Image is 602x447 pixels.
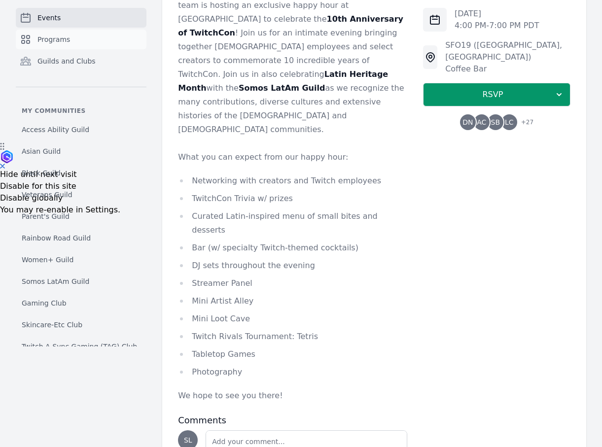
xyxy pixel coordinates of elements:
a: Events [16,8,146,28]
span: Skincare-Etc Club [22,320,82,330]
p: We hope to see you there! [178,389,407,403]
span: Events [37,13,61,23]
a: Twitch A-Sync Gaming (TAG) Club [16,338,146,355]
span: SL [184,437,192,444]
span: + 27 [515,116,533,130]
span: Parent's Guild [22,211,70,221]
span: AC [477,119,486,126]
a: Veterans Guild [16,186,146,204]
li: Bar (w/ specialty Twitch-themed cocktails) [178,241,407,255]
nav: Sidebar [16,8,146,346]
div: Coffee Bar [445,63,570,75]
li: TwitchCon Trivia w/ prizes [178,192,407,206]
p: 4:00 PM - 7:00 PM PDT [455,20,539,32]
span: Twitch A-Sync Gaming (TAG) Club [22,342,137,351]
a: Access Ability Guild [16,121,146,138]
span: Gaming Club [22,298,67,308]
span: Rainbow Road Guild [22,233,91,243]
p: My communities [16,107,146,115]
a: Parent's Guild [16,207,146,225]
span: Black Guild [22,168,61,178]
span: Veterans Guild [22,190,72,200]
span: Access Ability Guild [22,125,89,135]
span: Guilds and Clubs [37,56,96,66]
a: Somos LatAm Guild [16,273,146,290]
li: Twitch Rivals Tournament: Tetris [178,330,407,344]
a: Programs [16,30,146,49]
a: Rainbow Road Guild [16,229,146,247]
strong: 10th Anniversary of TwitchCon [178,14,403,37]
li: Photography [178,365,407,379]
span: Women+ Guild [22,255,73,265]
p: [DATE] [455,8,539,20]
span: Somos LatAm Guild [22,276,89,286]
span: RSVP [431,89,554,101]
li: Mini Loot Cave [178,312,407,326]
a: Black Guild [16,164,146,182]
p: What you can expect from our happy hour: [178,150,407,164]
span: DN [462,119,473,126]
strong: Somos LatAm Guild [239,83,325,93]
span: SB [491,119,500,126]
span: Asian Guild [22,146,61,156]
span: Programs [37,34,70,44]
li: Mini Artist Alley [178,294,407,308]
h3: Comments [178,414,407,426]
a: Skincare-Etc Club [16,316,146,334]
li: Tabletop Games [178,347,407,361]
a: Gaming Club [16,294,146,312]
li: DJ sets throughout the evening [178,259,407,273]
li: Networking with creators and Twitch employees [178,174,407,188]
div: SFO19 ([GEOGRAPHIC_DATA], [GEOGRAPHIC_DATA]) [445,39,570,63]
a: Guilds and Clubs [16,51,146,71]
a: Asian Guild [16,142,146,160]
button: RSVP [423,83,570,106]
a: Women+ Guild [16,251,146,269]
li: Curated Latin-inspired menu of small bites and desserts [178,209,407,237]
span: LC [505,119,514,126]
li: Streamer Panel [178,276,407,290]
